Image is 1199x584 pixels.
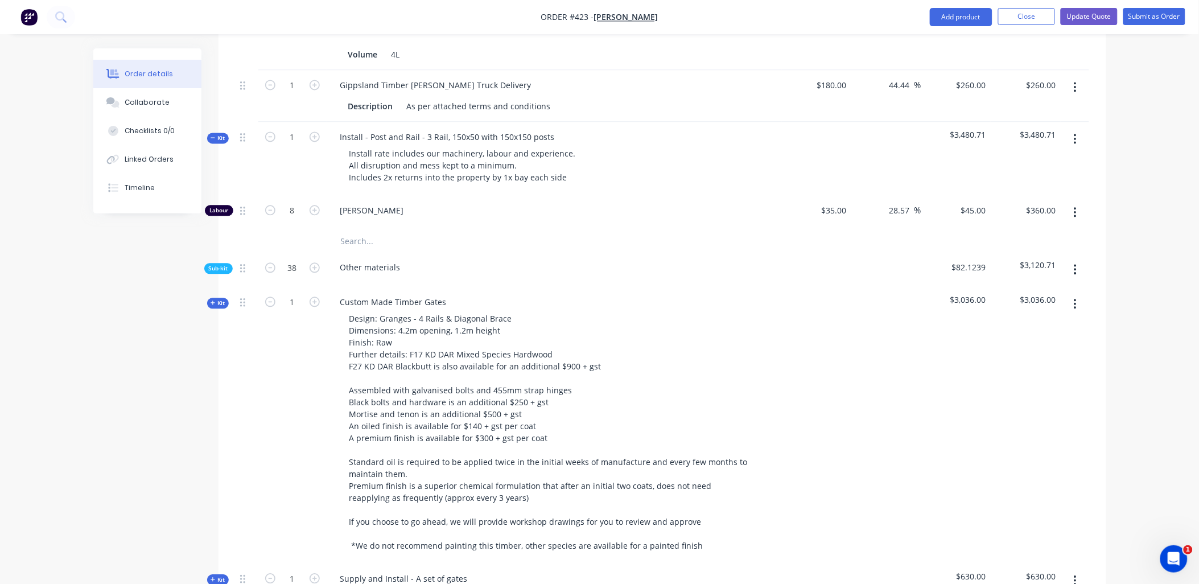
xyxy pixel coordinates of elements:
span: [PERSON_NAME] [340,204,777,216]
div: As per attached terms and conditions [402,98,555,114]
span: $3,480.71 [926,129,987,141]
button: Linked Orders [93,145,201,174]
div: Other materials [331,259,410,275]
span: % [914,79,921,92]
span: Order #423 - [541,12,594,23]
span: 1 [1184,545,1193,554]
div: Install - Post and Rail - 3 Rail, 150x50 with 150x150 posts [331,129,564,145]
span: $3,036.00 [926,294,987,306]
div: Checklists 0/0 [125,126,175,136]
div: Description [344,98,398,114]
iframe: Intercom live chat [1160,545,1188,573]
img: Factory [20,9,38,26]
div: Sub-kit [204,263,233,274]
a: [PERSON_NAME] [594,12,658,23]
div: Design: Granges - 4 Rails & Diagonal Brace Dimensions: 4.2m opening, 1.2m height Finish: Raw Furt... [340,310,759,554]
button: Collaborate [93,88,201,117]
span: $630.00 [995,570,1056,582]
button: Close [998,8,1055,25]
div: Volume [344,46,382,63]
div: Timeline [125,183,155,193]
span: Kit [211,134,225,142]
span: $82.1239 [926,261,987,273]
div: Install rate includes our machinery, labour and experience. All disruption and mess kept to a min... [340,145,585,186]
button: Checklists 0/0 [93,117,201,145]
span: $630.00 [926,570,987,582]
span: % [914,204,921,217]
div: Order details [125,69,173,79]
span: $3,480.71 [995,129,1056,141]
div: Kit [207,133,229,143]
button: Update Quote [1061,8,1118,25]
button: Timeline [93,174,201,202]
div: Collaborate [125,97,170,108]
div: Labour [205,205,233,216]
div: Custom Made Timber Gates [331,294,456,310]
div: Gippsland Timber [PERSON_NAME] Truck Delivery [331,77,541,93]
div: 4L [387,46,405,63]
span: $3,120.71 [995,259,1056,271]
button: Order details [93,60,201,88]
span: Kit [211,575,225,584]
span: Kit [211,299,225,307]
span: $3,036.00 [995,294,1056,306]
input: Search... [340,229,568,252]
button: Add product [930,8,992,26]
div: Linked Orders [125,154,174,164]
span: Sub-kit [209,264,228,273]
button: Submit as Order [1123,8,1185,25]
div: Kit [207,298,229,309]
